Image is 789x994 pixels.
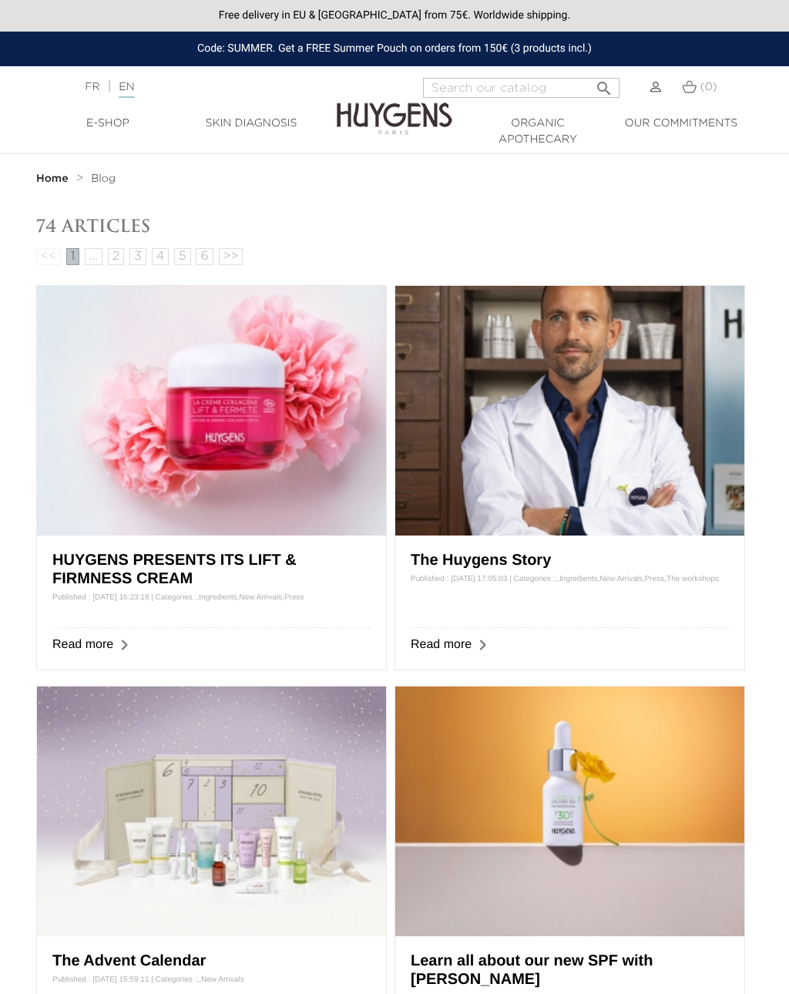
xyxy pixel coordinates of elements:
[91,173,116,185] a: Blog
[91,173,116,184] span: Blog
[129,248,146,265] a: 3
[66,248,79,265] span: 1
[599,575,643,583] a: New Arrivals
[85,82,99,92] a: FR
[609,116,753,132] a: Our commitments
[77,78,317,96] div: |
[52,976,244,984] span: Published : [DATE] 15:59:11 | Categories : , ,
[666,575,719,583] a: The workshops
[52,552,297,587] a: HUYGENS PRESENTS ITS LIFT & FIRMNESS CREAM
[423,78,619,98] input: Search
[36,248,61,265] span: <<
[36,173,69,184] strong: Home
[411,952,653,988] a: Learn all about our new SPF with [PERSON_NAME]
[395,687,744,936] img: Learn all about our new SPF with Daan
[119,82,134,98] a: EN
[219,248,243,265] a: >>
[52,638,113,651] a: Read more
[559,575,597,583] a: Ingredients
[152,248,170,265] a: 4
[85,248,102,265] span: ...
[180,116,323,132] a: Skin Diagnosis
[645,575,665,583] a: Press
[52,593,304,602] span: Published : [DATE] 16:23:18 | Categories : , , ,
[590,73,618,94] button: 
[395,286,744,536] img: The Huygens Story
[52,952,206,969] a: The Advent Calendar
[240,593,283,602] a: New Arrivals
[411,552,551,569] a: The Huygens Story
[201,976,244,984] a: New Arrivals
[595,75,613,93] i: 
[174,248,191,265] a: 5
[199,593,237,602] a: Ingredients
[196,248,213,265] a: 6
[37,687,386,936] img: The Advent Calendar
[37,286,386,536] img: HUYGENS PRESENTS ITS LIFT & FIRMNESS CREAM
[337,78,452,137] img: Huygens
[411,638,472,651] a: Read more
[411,575,719,583] span: Published : [DATE] 17:05:03 | Categories : , , , , ,
[700,82,717,92] span: (0)
[36,215,150,237] span: 74 articles
[284,593,304,602] a: Press
[466,116,609,148] a: Organic Apothecary
[36,173,72,185] a: Home
[108,248,124,265] a: 2
[36,116,180,132] a: E-Shop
